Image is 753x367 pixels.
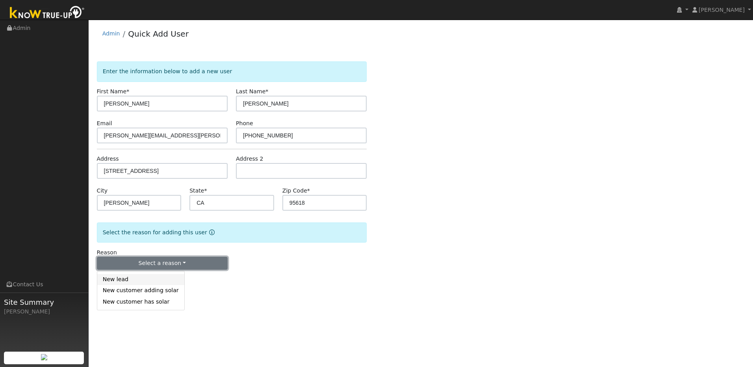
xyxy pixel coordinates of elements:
[6,4,89,22] img: Know True-Up
[307,187,310,194] span: Required
[97,155,119,163] label: Address
[189,187,207,195] label: State
[236,87,268,96] label: Last Name
[204,187,207,194] span: Required
[97,285,184,296] a: New customer adding solar
[97,248,117,257] label: Reason
[97,296,184,307] a: New customer has solar
[97,119,112,128] label: Email
[97,257,228,270] button: Select a reason
[97,87,130,96] label: First Name
[97,222,367,243] div: Select the reason for adding this user
[97,61,367,82] div: Enter the information below to add a new user
[128,29,189,39] a: Quick Add User
[282,187,310,195] label: Zip Code
[699,7,745,13] span: [PERSON_NAME]
[126,88,129,95] span: Required
[4,297,84,308] span: Site Summary
[97,187,108,195] label: City
[236,119,253,128] label: Phone
[236,155,263,163] label: Address 2
[265,88,268,95] span: Required
[102,30,120,37] a: Admin
[97,274,184,285] a: New lead
[41,354,47,360] img: retrieve
[4,308,84,316] div: [PERSON_NAME]
[207,229,215,235] a: Reason for new user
